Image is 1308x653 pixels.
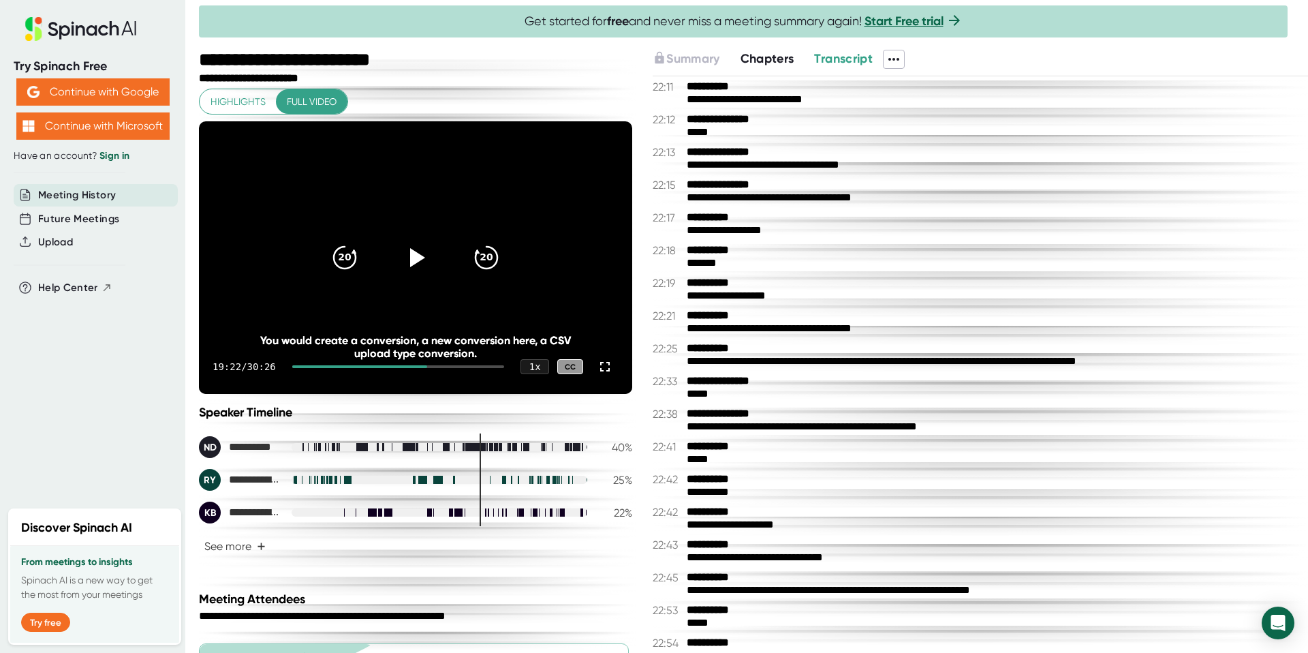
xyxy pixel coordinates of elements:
span: + [257,541,266,552]
span: 22:41 [653,440,683,453]
b: free [607,14,629,29]
span: 22:38 [653,408,683,421]
span: 22:19 [653,277,683,290]
button: Summary [653,50,719,68]
span: 22:53 [653,604,683,617]
button: Continue with Google [16,78,170,106]
button: See more+ [199,534,271,558]
span: Summary [666,51,719,66]
h3: From meetings to insights [21,557,168,568]
button: Transcript [814,50,873,68]
span: 22:33 [653,375,683,388]
div: Try Spinach Free [14,59,172,74]
div: KB [199,502,221,523]
button: Full video [276,89,347,115]
span: 22:25 [653,342,683,355]
span: Highlights [211,93,266,110]
img: Aehbyd4JwY73AAAAAElFTkSuQmCC [27,86,40,98]
div: Rachelanne Yuza [199,469,281,491]
button: Continue with Microsoft [16,112,170,140]
div: CC [557,359,583,375]
div: 1 x [520,359,549,374]
div: Upgrade to access [653,50,740,69]
span: 22:15 [653,179,683,192]
span: 22:45 [653,571,683,584]
button: Chapters [741,50,794,68]
div: 25 % [598,474,632,487]
div: 19:22 / 30:26 [213,361,276,372]
button: Future Meetings [38,211,119,227]
button: Help Center [38,280,112,296]
a: Start Free trial [865,14,944,29]
button: Meeting History [38,187,116,203]
div: Nick Diehl [199,436,281,458]
span: 22:11 [653,80,683,93]
span: Full video [287,93,337,110]
div: Have an account? [14,150,172,162]
div: Speaker Timeline [199,405,632,420]
p: Spinach AI is a new way to get the most from your meetings [21,573,168,602]
div: Meeting Attendees [199,592,636,607]
span: 22:18 [653,244,683,257]
span: 22:42 [653,473,683,486]
span: 22:17 [653,211,683,224]
div: RY [199,469,221,491]
div: Open Intercom Messenger [1262,607,1294,639]
h2: Discover Spinach AI [21,519,132,537]
span: 22:13 [653,146,683,159]
span: Transcript [814,51,873,66]
span: 22:43 [653,538,683,551]
span: Get started for and never miss a meeting summary again! [525,14,963,29]
a: Sign in [99,150,129,162]
span: 22:12 [653,113,683,126]
button: Try free [21,613,70,632]
span: Chapters [741,51,794,66]
button: Upload [38,234,73,250]
span: 22:21 [653,309,683,322]
span: Help Center [38,280,98,296]
div: Kady Brethauer [199,502,281,523]
button: Highlights [200,89,277,115]
div: 22 % [598,506,632,519]
div: You would create a conversion, a new conversion here, a CSV upload type conversion. [243,334,589,360]
div: 40 % [598,441,632,454]
span: 22:42 [653,506,683,519]
span: 22:54 [653,637,683,650]
div: ND [199,436,221,458]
